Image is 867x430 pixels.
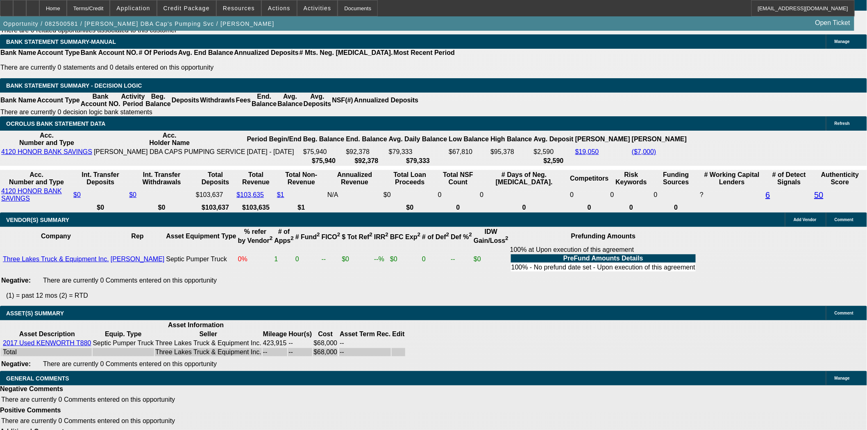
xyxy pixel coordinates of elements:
[451,233,472,240] b: Def %
[533,157,574,165] th: $2,590
[247,131,302,147] th: Period Begin/End
[303,131,345,147] th: Beg. Balance
[631,131,687,147] th: [PERSON_NAME]
[313,339,338,347] td: $68,000
[448,148,489,156] td: $67,810
[835,376,850,380] span: Manage
[438,187,479,203] td: 0
[835,217,853,222] span: Comment
[223,5,255,11] span: Resources
[474,228,508,244] b: IDW Gain/Loss
[815,190,824,199] a: 50
[322,233,340,240] b: FICO
[765,171,813,186] th: # of Detect Signals
[297,0,338,16] button: Activities
[1,188,62,202] a: 4120 HONOR BANK SAVINGS
[812,16,853,30] a: Open Ticket
[610,187,653,203] td: 0
[575,148,599,155] a: $19,050
[131,233,143,240] b: Rep
[654,187,699,203] td: 0
[1,277,31,284] b: Negative:
[36,93,80,108] th: Account Type
[374,246,389,273] td: --%
[93,330,154,338] th: Equip. Type
[339,330,391,338] th: Asset Term Recommendation
[277,191,284,198] a: $1
[390,233,420,240] b: BFC Exp
[390,246,421,273] td: $0
[171,93,200,108] th: Deposits
[610,171,653,186] th: Risk Keywords
[200,93,235,108] th: Withdrawls
[354,93,419,108] th: Annualized Deposits
[236,204,276,212] th: $103,635
[418,232,420,238] sup: 2
[479,171,569,186] th: # Days of Neg. [MEDICAL_DATA].
[469,232,472,238] sup: 2
[303,148,345,156] td: $75,940
[236,191,264,198] a: $103,635
[234,49,299,57] th: Annualized Deposits
[654,171,699,186] th: Funding Sources
[129,204,195,212] th: $0
[195,171,235,186] th: Total Deposits
[570,204,609,212] th: 0
[339,339,391,347] td: --
[295,246,320,273] td: 0
[632,148,656,155] a: ($7,000)
[73,171,128,186] th: Int. Transfer Deposits
[251,93,277,108] th: End. Balance
[313,348,338,356] td: $68,000
[19,330,75,337] b: Asset Description
[571,233,636,240] b: Prefunding Amounts
[794,217,817,222] span: Add Vendor
[178,49,234,57] th: Avg. End Balance
[129,171,195,186] th: Int. Transfer Withdrawals
[291,235,293,242] sup: 2
[490,148,532,156] td: $95,378
[318,330,333,337] b: Cost
[446,232,449,238] sup: 2
[304,5,331,11] span: Activities
[342,233,372,240] b: $ Tot Ref
[422,233,449,240] b: # of Def
[6,38,116,45] span: BANK STATEMENT SUMMARY-MANUAL
[3,339,91,346] a: 2017 Used KENWORTH T880
[73,191,81,198] a: $0
[450,246,472,273] td: --
[263,330,287,337] b: Mileage
[168,321,224,328] b: Asset Information
[374,233,388,240] b: IRR
[766,190,770,199] a: 6
[388,157,448,165] th: $79,333
[339,348,391,356] td: --
[3,256,109,263] a: Three Lakes Truck & Equipment Inc.
[511,263,696,272] td: 100% - No prefund date set - Upon execution of this agreement
[195,204,235,212] th: $103,637
[327,171,382,186] th: Annualized Revenue
[36,49,80,57] th: Account Type
[505,235,508,242] sup: 2
[490,131,532,147] th: High Balance
[274,246,294,273] td: 1
[835,39,850,44] span: Manage
[1,396,175,403] span: There are currently 0 Comments entered on this opportunity
[195,187,235,203] td: $103,637
[438,204,479,212] th: 0
[6,292,867,299] p: (1) = past 12 mos (2) = RTD
[238,246,273,273] td: 0%
[479,187,569,203] td: 0
[345,157,387,165] th: $92,378
[327,187,382,203] td: N/A
[370,232,372,238] sup: 2
[1,148,92,155] a: 4120 HONOR BANK SAVINGS
[263,348,288,356] td: --
[274,228,293,244] b: # of Apps
[570,187,609,203] td: 0
[0,64,455,71] p: There are currently 0 statements and 0 details entered on this opportunity
[6,217,69,223] span: VENDOR(S) SUMMARY
[337,232,340,238] sup: 2
[1,131,93,147] th: Acc. Number and Type
[163,5,210,11] span: Credit Package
